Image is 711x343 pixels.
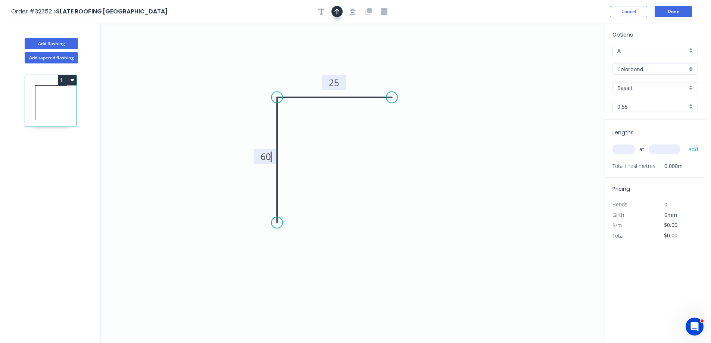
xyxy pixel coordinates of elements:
span: 0mm [664,211,677,218]
span: Girth [612,211,624,218]
span: Pricing [612,185,630,193]
button: Cancel [610,6,647,17]
input: Thickness [617,103,687,110]
span: Total lineal metres [612,161,655,171]
button: add [685,143,702,156]
span: SLATE ROOFING [GEOGRAPHIC_DATA] [56,7,168,16]
tspan: 60 [261,150,271,163]
input: Material [617,65,687,73]
span: Lengths [612,129,634,136]
iframe: Intercom live chat [686,318,704,336]
svg: 0 [101,23,605,343]
span: 0 [664,201,667,208]
button: Done [655,6,692,17]
button: Add flashing [25,38,78,49]
tspan: 25 [329,77,339,89]
span: 0.000m [655,161,683,171]
button: 1 [58,75,77,85]
span: Total [612,232,624,239]
input: Price level [617,47,687,54]
span: at [639,144,644,155]
span: Order #32352 > [11,7,56,16]
input: Colour [617,84,687,92]
span: Options [612,31,633,38]
span: $/m [612,222,622,229]
span: Bends [612,201,627,208]
button: Add tapered flashing [25,52,78,63]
